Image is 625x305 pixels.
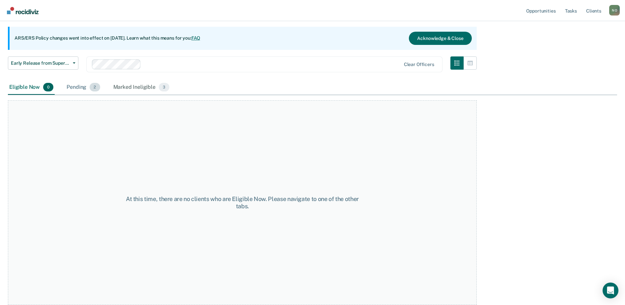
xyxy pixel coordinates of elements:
span: 2 [90,83,100,91]
span: 0 [43,83,53,91]
span: Early Release from Supervision [11,60,70,66]
div: N O [609,5,620,16]
div: At this time, there are no clients who are Eligible Now. Please navigate to one of the other tabs. [125,195,359,210]
button: Acknowledge & Close [409,32,471,45]
button: Profile dropdown button [609,5,620,16]
img: Recidiviz [7,7,39,14]
p: ARS/ERS Policy changes went into effect on [DATE]. Learn what this means for you: [14,35,200,42]
div: Open Intercom Messenger [603,283,618,298]
span: 3 [159,83,169,91]
div: Clear officers [404,62,434,67]
div: Pending2 [65,80,101,95]
button: Early Release from Supervision [8,56,78,70]
div: Eligible Now0 [8,80,55,95]
p: Supervision clients may be eligible for Early Release from Supervision if they meet certain crite... [8,9,467,21]
a: FAQ [191,35,201,41]
div: Marked Ineligible3 [112,80,171,95]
